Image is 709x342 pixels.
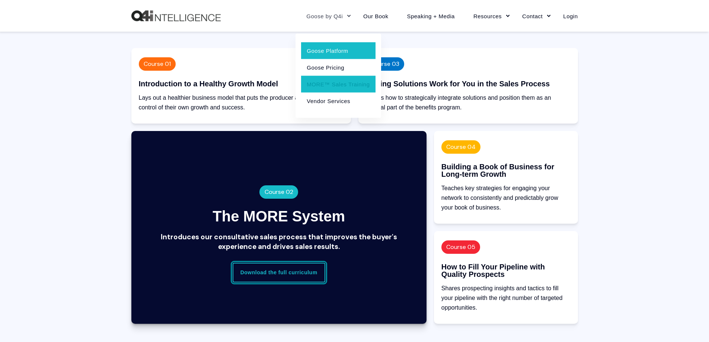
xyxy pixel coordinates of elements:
[366,93,571,112] p: Details how to strategically integrate solutions and position them as an integral part of the ben...
[161,232,397,251] span: Introduces our consultative sales process that improves the buyer's experience and drives sales r...
[441,185,558,211] span: Teaches key strategies for engaging your network to consistently and predictably grow your book o...
[131,10,221,22] a: Back to Home
[301,92,375,109] a: Vendor Services
[441,163,571,178] div: Building a Book of Business for Long-term Growth
[446,243,475,251] span: Course 05
[301,59,375,76] a: Goose Pricing
[441,285,563,311] span: Shares prospecting insights and tactics to fill your pipeline with the right number of targeted o...
[301,42,375,59] a: Goose Platform
[371,60,399,68] span: Course 03
[301,76,375,92] a: MORE™ Sales Training
[233,263,325,282] a: Download the full curriculum
[131,10,221,22] img: Q4intelligence, LLC logo
[265,188,293,196] span: Course 02
[366,80,550,87] div: Making Solutions Work for You in the Sales Process
[139,80,278,87] div: Introduction to a Healthy Growth Model
[144,60,171,68] span: Course 01
[446,143,476,151] span: Course 04
[213,208,345,225] div: The MORE System
[441,263,571,278] div: How to Fill Your Pipeline with Quality Prospects
[139,93,344,112] p: Lays out a healthier business model that puts the producer and agency in control of their own gro...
